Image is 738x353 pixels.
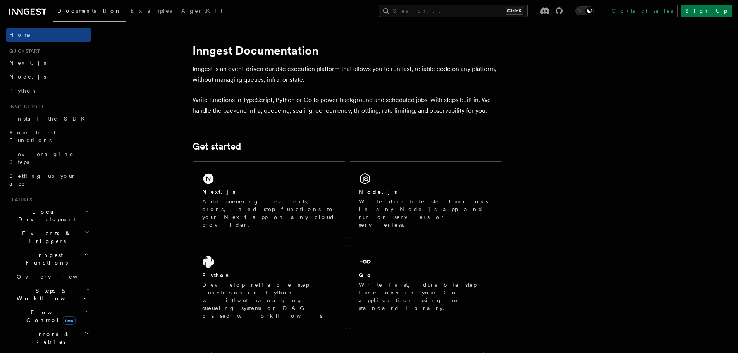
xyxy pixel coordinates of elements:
[202,188,236,196] h2: Next.js
[6,28,91,42] a: Home
[6,226,91,248] button: Events & Triggers
[9,88,38,94] span: Python
[202,281,336,320] p: Develop reliable step functions in Python without managing queueing systems or DAG based workflows.
[359,281,493,312] p: Write fast, durable step functions in your Go application using the standard library.
[14,327,91,349] button: Errors & Retries
[14,284,91,305] button: Steps & Workflows
[193,245,346,329] a: PythonDevelop reliable step functions in Python without managing queueing systems or DAG based wo...
[193,141,241,152] a: Get started
[6,112,91,126] a: Install the SDK
[14,270,91,284] a: Overview
[193,161,346,238] a: Next.jsAdd queueing, events, crons, and step functions to your Next app on any cloud provider.
[202,271,231,279] h2: Python
[9,129,55,143] span: Your first Functions
[6,70,91,84] a: Node.js
[6,56,91,70] a: Next.js
[14,330,84,346] span: Errors & Retries
[9,115,89,122] span: Install the SDK
[177,2,227,21] a: AgentKit
[17,274,96,280] span: Overview
[379,5,528,17] button: Search...Ctrl+K
[53,2,126,22] a: Documentation
[9,60,46,66] span: Next.js
[57,8,121,14] span: Documentation
[6,147,91,169] a: Leveraging Steps
[14,287,86,302] span: Steps & Workflows
[14,308,85,324] span: Flow Control
[181,8,222,14] span: AgentKit
[193,95,502,116] p: Write functions in TypeScript, Python or Go to power background and scheduled jobs, with steps bu...
[6,104,43,110] span: Inngest tour
[9,151,75,165] span: Leveraging Steps
[9,173,76,187] span: Setting up your app
[126,2,177,21] a: Examples
[202,198,336,229] p: Add queueing, events, crons, and step functions to your Next app on any cloud provider.
[349,161,502,238] a: Node.jsWrite durable step functions in any Node.js app and run on servers or serverless.
[575,6,594,15] button: Toggle dark mode
[506,7,523,15] kbd: Ctrl+K
[6,126,91,147] a: Your first Functions
[607,5,678,17] a: Contact sales
[193,64,502,85] p: Inngest is an event-driven durable execution platform that allows you to run fast, reliable code ...
[6,84,91,98] a: Python
[9,74,46,80] span: Node.js
[6,169,91,191] a: Setting up your app
[6,48,40,54] span: Quick start
[359,188,397,196] h2: Node.js
[14,305,91,327] button: Flow Controlnew
[6,251,84,267] span: Inngest Functions
[9,31,31,39] span: Home
[193,43,502,57] h1: Inngest Documentation
[63,316,76,325] span: new
[6,208,84,223] span: Local Development
[6,248,91,270] button: Inngest Functions
[359,271,373,279] h2: Go
[359,198,493,229] p: Write durable step functions in any Node.js app and run on servers or serverless.
[349,245,502,329] a: GoWrite fast, durable step functions in your Go application using the standard library.
[681,5,732,17] a: Sign Up
[6,197,32,203] span: Features
[6,229,84,245] span: Events & Triggers
[6,205,91,226] button: Local Development
[131,8,172,14] span: Examples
